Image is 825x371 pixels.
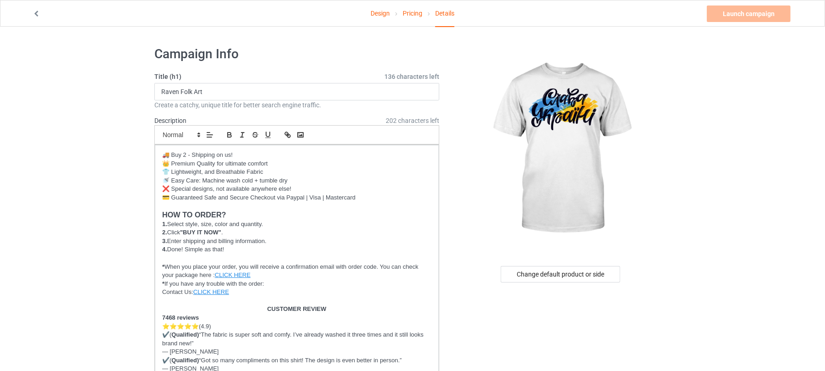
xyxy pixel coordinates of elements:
[386,116,439,125] span: 202 characters left
[162,322,432,331] p: ⭐️⭐️⭐️⭐️⭐️(4.9)
[215,271,251,278] a: CLICK HERE
[162,177,432,185] p: 🚿 Easy Care: Machine wash cold + tumble dry
[162,238,167,244] strong: 3.
[162,356,432,365] p: ✔️( “Got so many compliments on this shirt! The design is even better in person.”
[162,263,432,280] p: When you place your order, you will receive a confirmation email with order code. You can check y...
[154,100,439,110] div: Create a catchy, unique title for better search engine traffic.
[162,168,432,177] p: 👕 Lightweight, and Breathable Fabric
[162,246,167,253] strong: 4.
[162,331,432,348] p: ✔️( “The fabric is super soft and comfy. I’ve already washed it three times and it still looks br...
[435,0,454,27] div: Details
[162,288,432,297] p: Contact Us:
[180,229,221,236] strong: "BUY IT NOW"
[154,72,439,81] label: Title (h1)
[162,160,432,168] p: 👑 Premium Quality for ultimate comfort
[162,314,199,321] strong: 7468 reviews
[162,220,432,229] p: Select style, size, color and quantity.
[154,117,186,124] label: Description
[154,46,439,62] h1: Campaign Info
[162,245,432,254] p: Done! Simple as that!
[371,0,390,26] a: Design
[171,357,199,364] strong: Qualified)
[162,194,432,202] p: 💳 Guaranteed Safe and Secure Checkout via Paypal | Visa | Mastercard
[384,72,439,81] span: 136 characters left
[162,210,226,219] strong: HOW TO ORDER?
[162,280,432,288] p: If you have any trouble with the order:
[193,288,229,295] a: CLICK HERE
[162,229,167,236] strong: 2.
[162,151,432,160] p: 🚚 Buy 2 - Shipping on us!
[162,221,167,227] strong: 1.
[162,348,432,356] p: — [PERSON_NAME]
[171,331,199,338] strong: Qualified)
[403,0,422,26] a: Pricing
[162,185,432,194] p: ❌ Special designs, not available anywhere else!
[162,237,432,246] p: Enter shipping and billing information.
[501,266,620,282] div: Change default product or side
[162,228,432,237] p: Click .
[267,305,326,312] strong: CUSTOMER REVIEW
